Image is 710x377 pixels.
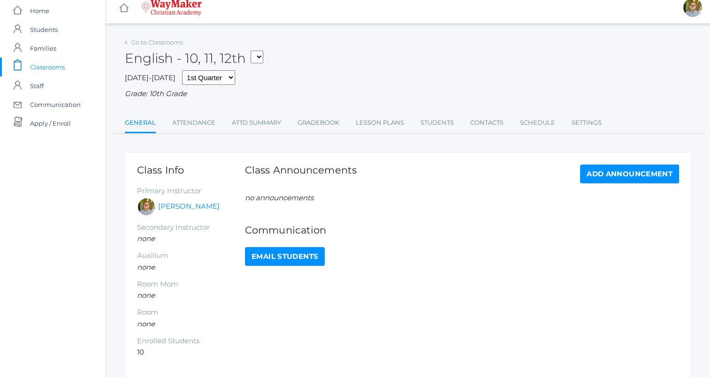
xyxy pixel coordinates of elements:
a: Contacts [470,113,504,132]
div: Kylen Braileanu [137,197,156,216]
h1: Class Info [137,165,245,175]
h2: English - 10, 11, 12th [125,51,263,66]
span: Communication [30,95,81,114]
em: none [137,234,155,243]
em: none [137,263,155,271]
em: no announcements [245,193,313,202]
a: Lesson Plans [356,113,404,132]
span: Staff [30,76,44,95]
em: none [137,291,155,300]
a: Attendance [172,113,215,132]
h5: Secondary Instructor [137,224,245,232]
a: Students [420,113,454,132]
a: Schedule [520,113,555,132]
li: 10 [137,347,245,358]
a: Email Students [245,247,325,266]
h5: Enrolled Students [137,337,245,345]
em: none [137,319,155,328]
h5: Primary Instructor [137,187,245,195]
h5: Auxilium [137,252,245,260]
span: Home [30,1,49,20]
a: Add Announcement [580,165,679,183]
span: Classrooms [30,58,65,76]
span: Apply / Enroll [30,114,71,133]
a: Gradebook [298,113,339,132]
div: Grade: 10th Grade [125,89,691,99]
a: Go to Classrooms [131,38,183,46]
a: Settings [572,113,602,132]
a: [PERSON_NAME] [158,201,220,212]
span: Families [30,39,56,58]
span: Students [30,20,58,39]
h5: Room [137,309,245,317]
span: [DATE]-[DATE] [125,73,176,82]
h1: Communication [245,225,679,235]
a: General [125,113,156,134]
a: Attd Summary [232,113,281,132]
h5: Room Mom [137,280,245,288]
h1: Class Announcements [245,165,357,181]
